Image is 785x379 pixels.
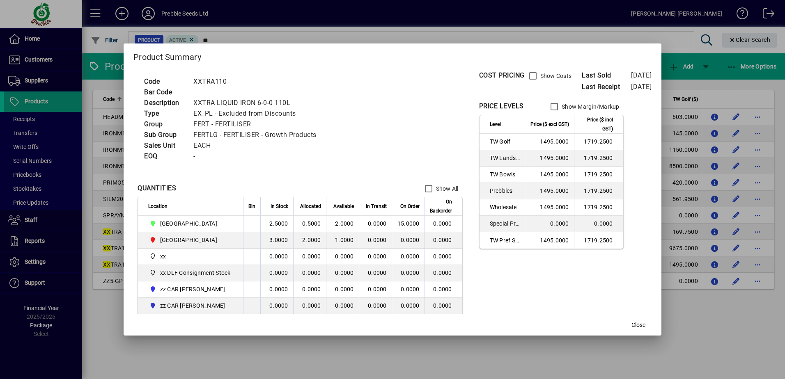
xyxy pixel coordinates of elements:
[631,83,652,91] span: [DATE]
[189,151,326,162] td: -
[326,216,359,232] td: 2.0000
[271,202,288,211] span: In Stock
[326,265,359,281] td: 0.0000
[148,301,234,311] span: zz CAR CRAIG B
[425,298,462,314] td: 0.0000
[425,265,462,281] td: 0.0000
[368,220,387,227] span: 0.0000
[401,269,420,276] span: 0.0000
[574,216,623,232] td: 0.0000
[148,284,234,294] span: zz CAR CARL
[189,108,326,119] td: EX_PL - Excluded from Discounts
[140,76,189,87] td: Code
[579,115,613,133] span: Price ($ incl GST)
[189,140,326,151] td: EACH
[434,185,459,193] label: Show All
[525,134,574,150] td: 1495.0000
[401,302,420,309] span: 0.0000
[490,120,501,129] span: Level
[326,281,359,298] td: 0.0000
[260,281,293,298] td: 0.0000
[425,249,462,265] td: 0.0000
[140,119,189,130] td: Group
[368,286,387,292] span: 0.0000
[326,298,359,314] td: 0.0000
[490,203,520,211] span: Wholesale
[479,71,525,80] div: COST PRICING
[525,167,574,183] td: 1495.0000
[490,154,520,162] span: TW Landscaper
[293,232,326,249] td: 2.0000
[189,130,326,140] td: FERTLG - FERTILISER - Growth Products
[397,220,420,227] span: 15.0000
[525,150,574,167] td: 1495.0000
[189,76,326,87] td: XXTRA110
[490,236,520,244] span: TW Pref Sup
[260,216,293,232] td: 2.5000
[148,251,234,261] span: xx
[582,71,631,80] span: Last Sold
[479,101,524,111] div: PRICE LEVELS
[401,253,420,260] span: 0.0000
[326,232,359,249] td: 1.0000
[326,249,359,265] td: 0.0000
[260,249,293,265] td: 0.0000
[148,268,234,278] span: xx DLF Consignment Stock
[490,219,520,228] span: Special Price
[366,202,387,211] span: In Transit
[160,236,217,244] span: [GEOGRAPHIC_DATA]
[260,265,293,281] td: 0.0000
[140,151,189,162] td: EOQ
[148,235,234,245] span: PALMERSTON NORTH
[425,216,462,232] td: 0.0000
[631,71,652,79] span: [DATE]
[400,202,420,211] span: On Order
[574,134,623,150] td: 1719.2500
[574,167,623,183] td: 1719.2500
[560,103,620,111] label: Show Margin/Markup
[490,137,520,146] span: TW Golf
[333,202,354,211] span: Available
[138,183,176,193] div: QUANTITIES
[140,108,189,119] td: Type
[293,281,326,298] td: 0.0000
[525,232,574,249] td: 1495.0000
[140,140,189,151] td: Sales Unit
[430,197,452,215] span: On Backorder
[160,301,225,310] span: zz CAR [PERSON_NAME]
[574,183,623,199] td: 1719.2500
[574,232,623,249] td: 1719.2500
[425,232,462,249] td: 0.0000
[525,199,574,216] td: 1495.0000
[293,298,326,314] td: 0.0000
[425,281,462,298] td: 0.0000
[260,232,293,249] td: 3.0000
[148,219,234,228] span: CHRISTCHURCH
[490,187,520,195] span: Prebbles
[293,216,326,232] td: 0.5000
[189,119,326,130] td: FERT - FERTILISER
[582,82,631,92] span: Last Receipt
[574,150,623,167] td: 1719.2500
[248,202,255,211] span: Bin
[368,302,387,309] span: 0.0000
[490,170,520,178] span: TW Bowls
[368,237,387,243] span: 0.0000
[368,253,387,260] span: 0.0000
[293,249,326,265] td: 0.0000
[625,317,652,332] button: Close
[401,286,420,292] span: 0.0000
[368,269,387,276] span: 0.0000
[160,252,166,260] span: xx
[293,265,326,281] td: 0.0000
[140,130,189,140] td: Sub Group
[160,269,231,277] span: xx DLF Consignment Stock
[401,237,420,243] span: 0.0000
[160,219,217,228] span: [GEOGRAPHIC_DATA]
[124,43,661,67] h2: Product Summary
[160,285,225,293] span: zz CAR [PERSON_NAME]
[189,98,326,108] td: XXTRA LIQUID IRON 6-0-0 110L
[148,202,168,211] span: Location
[631,321,645,329] span: Close
[539,72,572,80] label: Show Costs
